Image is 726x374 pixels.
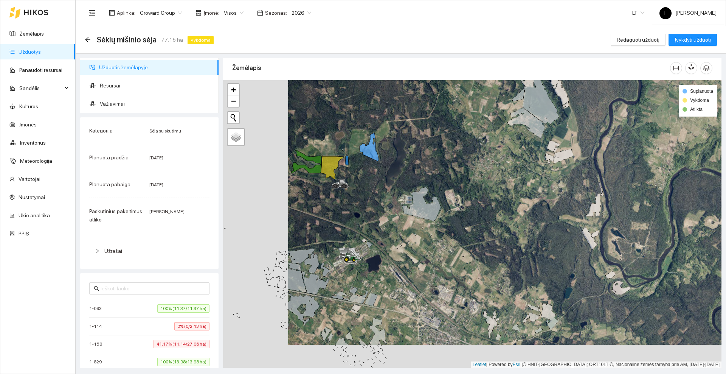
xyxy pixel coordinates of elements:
div: | Powered by © HNIT-[GEOGRAPHIC_DATA]; ORT10LT ©, Nacionalinė žemės tarnyba prie AM, [DATE]-[DATE] [471,362,721,368]
span: [PERSON_NAME] [149,209,185,214]
span: 1-829 [89,358,105,366]
span: 41.17% (11.14/27.06 ha) [154,340,209,348]
a: Nustatymai [19,194,45,200]
span: arrow-left [85,37,91,43]
span: − [231,96,236,106]
span: [DATE] [149,155,163,161]
span: right [95,249,100,253]
span: Aplinka : [117,9,135,17]
a: Įmonės [19,122,37,128]
a: Redaguoti užduotį [611,37,665,43]
span: menu-fold [89,9,96,16]
button: Redaguoti užduotį [611,34,665,46]
span: Planuota pradžia [89,154,129,161]
a: Ūkio analitika [19,212,50,218]
a: Žemėlapis [19,31,44,37]
div: Užrašai [89,242,209,260]
button: menu-fold [85,5,100,20]
span: 1-093 [89,305,105,312]
span: 100% (11.37/11.37 ha) [157,304,209,313]
span: shop [195,10,202,16]
span: calendar [257,10,263,16]
span: Paskutinius pakeitimus atliko [89,208,142,223]
span: 77.15 ha [161,36,183,44]
span: 0% (0/2.13 ha) [174,322,209,330]
span: 100% (13.98/13.98 ha) [157,358,209,366]
span: Sėja su skutimu [149,128,181,134]
span: Redaguoti užduotį [617,36,659,44]
a: Zoom out [228,95,239,107]
span: [PERSON_NAME] [659,10,717,16]
span: search [94,286,99,291]
span: Sėklų mišinio sėja [97,34,157,46]
a: Kultūros [19,103,38,109]
span: Visos [224,7,244,19]
span: Groward Group [140,7,182,19]
a: Inventorius [20,140,46,146]
span: | [522,362,523,367]
button: column-width [670,62,682,74]
span: Vykdoma [188,36,214,44]
span: Atlikta [690,107,703,112]
span: Užduotis žemėlapyje [99,60,213,75]
a: Užduotys [19,49,41,55]
span: layout [109,10,115,16]
span: Planuota pabaiga [89,181,130,187]
span: Resursai [100,78,213,93]
button: Įvykdyti užduotį [669,34,717,46]
span: [DATE] [149,182,163,187]
span: Kategorija [89,128,113,134]
a: Meteorologija [20,158,52,164]
a: Panaudoti resursai [19,67,62,73]
input: Ieškoti lauko [101,284,205,293]
span: column-width [670,65,682,71]
span: Įmonė : [203,9,219,17]
span: Suplanuota [690,89,713,94]
a: Layers [228,129,244,145]
span: 1-158 [89,340,106,348]
span: Važiavimai [100,96,213,111]
span: 2026 [292,7,311,19]
span: 1-114 [89,323,105,330]
span: Sezonas : [265,9,287,17]
a: Zoom in [228,84,239,95]
a: PPIS [19,231,29,237]
span: L [664,7,667,19]
span: Sandėlis [19,81,62,96]
span: LT [632,7,644,19]
span: Įvykdyti užduotį [675,36,711,44]
span: Vykdoma [690,98,709,103]
span: + [231,85,236,94]
div: Žemėlapis [232,57,670,79]
span: Užrašai [104,248,122,254]
div: Atgal [85,37,91,43]
a: Esri [513,362,521,367]
button: Initiate a new search [228,112,239,123]
a: Vartotojai [19,176,40,182]
a: Leaflet [473,362,486,367]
